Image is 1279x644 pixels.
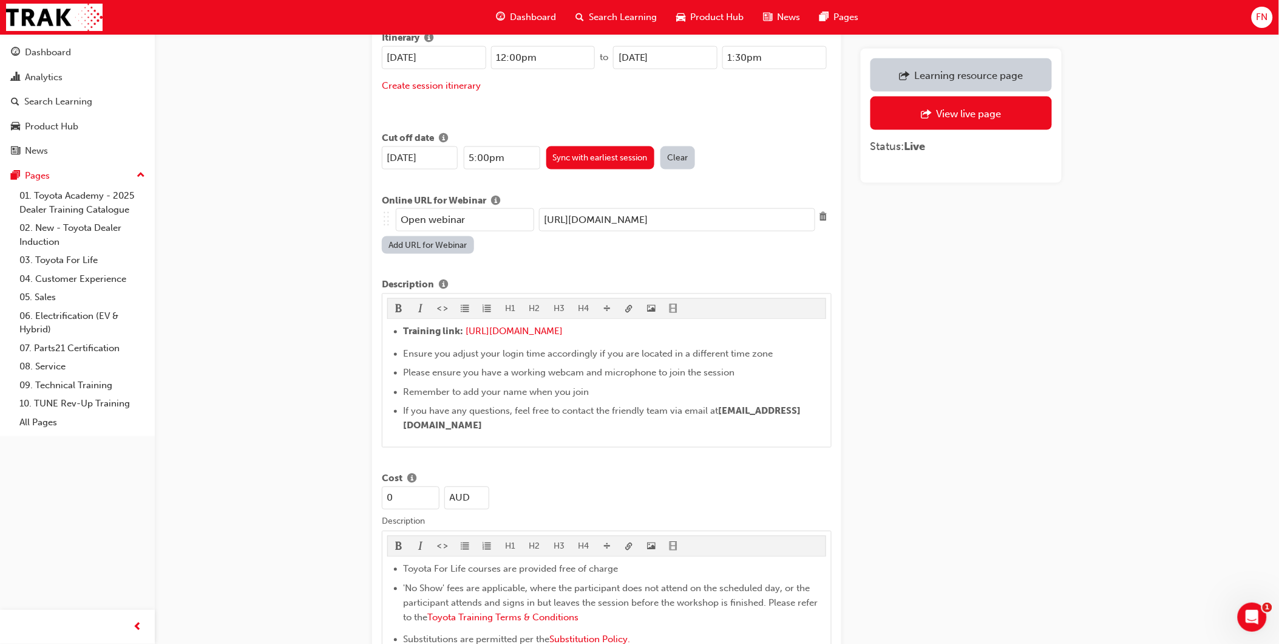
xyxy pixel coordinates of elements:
a: 10. TUNE Rev-Up Training [15,394,150,413]
span: format_italic-icon [416,543,425,553]
span: outbound-icon [921,109,931,121]
a: Analytics [5,66,150,89]
a: search-iconSearch Learning [566,5,667,30]
span: Toyota For Life courses are provided free of charge [404,564,619,575]
span: format_bold-icon [395,305,403,315]
a: News [5,140,150,162]
button: Pages [5,165,150,187]
div: Pages [25,169,50,183]
span: Description [382,516,425,527]
button: H3 [547,299,572,319]
div: News [25,144,48,158]
span: outbound-icon [899,70,909,83]
input: http://example.com [539,208,815,231]
a: 06. Electrification (EV & Hybrid) [15,307,150,339]
button: link-icon [619,536,641,557]
span: info-icon [439,281,448,292]
button: H4 [572,536,597,557]
span: Description [382,278,434,293]
a: Toyota Training Terms & Conditions [428,612,579,623]
span: news-icon [11,146,20,157]
a: 01. Toyota Academy - 2025 Dealer Training Catalogue [15,187,150,219]
button: format_ol-icon [477,299,499,319]
div: Status: [870,140,1052,154]
span: prev-icon [134,620,143,635]
span: If you have any questions, feel free to contact the friendly team via email at [404,406,719,417]
button: H2 [523,536,548,557]
div: Product Hub [25,120,78,134]
a: Search Learning [5,91,150,113]
span: format_monospace-icon [439,543,447,553]
a: Learning resource page [870,58,1052,92]
button: divider-icon [596,536,619,557]
span: format_ul-icon [461,305,469,315]
button: format_ul-icon [454,299,477,319]
span: image-icon [647,543,656,553]
span: info-icon [407,474,416,485]
img: Trak [6,4,103,31]
span: format_monospace-icon [439,305,447,315]
button: format_monospace-icon [432,536,455,557]
span: info-icon [424,33,433,44]
button: Show info [434,131,453,146]
span: Dashboard [510,10,556,24]
a: Dashboard [5,41,150,64]
span: divider-icon [603,305,611,315]
button: Sync with earliest session [546,146,655,170]
div: .. .. .. ..Delete [382,208,832,236]
a: 04. Customer Experience [15,270,150,289]
span: chart-icon [11,72,20,83]
button: Show info [402,472,421,487]
a: 07. Parts21 Certification [15,339,150,358]
button: video-icon [663,536,685,557]
div: .. .. .. .. [382,208,391,228]
span: News [777,10,800,24]
span: Please ensure you have a working webcam and microphone to join the session [404,368,735,379]
a: 02. New - Toyota Dealer Induction [15,219,150,251]
button: format_italic-icon [410,299,432,319]
iframe: Intercom live chat [1238,603,1267,632]
button: link-icon [619,299,641,319]
span: Itinerary [382,31,419,46]
input: HH:MM am [464,146,540,170]
a: 09. Technical Training [15,376,150,395]
span: format_ol-icon [483,305,492,315]
span: video-icon [670,305,678,315]
span: format_italic-icon [416,305,425,315]
span: FN [1257,10,1268,24]
span: Training link: [404,326,464,337]
button: format_italic-icon [410,536,432,557]
input: Link to webinar [396,208,534,231]
span: format_bold-icon [395,543,403,553]
span: image-icon [647,305,656,315]
button: H4 [572,299,597,319]
span: Product Hub [690,10,744,24]
span: format_ol-icon [483,543,492,553]
span: pages-icon [819,10,829,25]
button: divider-icon [596,299,619,319]
button: Show info [434,278,453,293]
button: DashboardAnalyticsSearch LearningProduct HubNews [5,39,150,165]
div: to [595,50,613,64]
a: news-iconNews [753,5,810,30]
span: Pages [833,10,858,24]
span: search-icon [575,10,584,25]
span: pages-icon [11,171,20,182]
span: search-icon [11,97,19,108]
button: H1 [498,536,523,557]
button: H1 [498,299,523,319]
div: Analytics [25,70,63,84]
a: [URL][DOMAIN_NAME] [466,326,563,337]
button: H2 [523,299,548,319]
button: Add URL for Webinar [382,236,474,254]
a: 03. Toyota For Life [15,251,150,270]
button: format_monospace-icon [432,299,455,319]
div: Dashboard [25,46,71,60]
span: video-icon [670,543,678,553]
button: image-icon [640,299,663,319]
span: Search Learning [589,10,657,24]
